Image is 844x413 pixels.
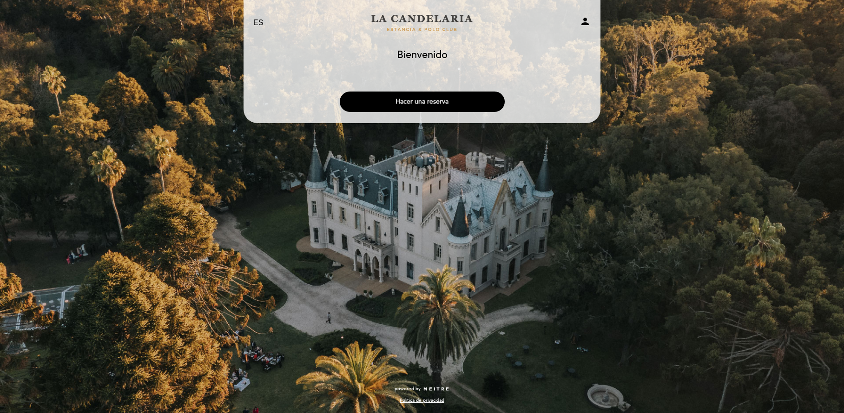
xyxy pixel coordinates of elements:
h1: Bienvenido [397,50,448,61]
img: MEITRE [423,387,449,392]
span: powered by [395,386,421,392]
a: LA CANDELARIA [364,10,480,36]
button: Hacer una reserva [340,92,505,112]
i: person [580,16,591,27]
a: Política de privacidad [400,397,444,404]
button: person [580,16,591,30]
a: powered by [395,386,449,392]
